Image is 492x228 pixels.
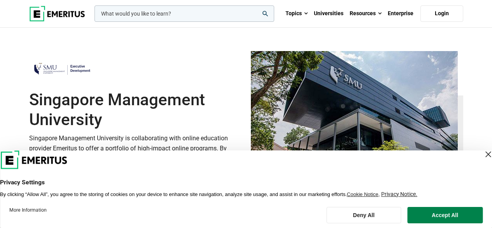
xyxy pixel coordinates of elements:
p: Singapore Management University is collaborating with online education provider Emeritus to offer... [29,133,242,183]
a: Login [420,5,463,22]
input: woocommerce-product-search-field-0 [95,5,274,22]
img: Singapore Management University [251,51,458,194]
img: Singapore Management University [29,57,95,80]
h1: Singapore Management University [29,90,242,129]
